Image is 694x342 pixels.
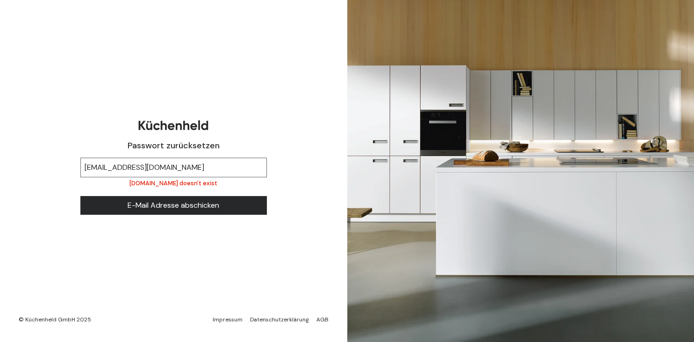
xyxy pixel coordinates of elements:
[129,179,217,187] small: [DOMAIN_NAME] doesn't exist
[19,316,91,323] div: © Küchenheld GmbH 2025
[138,120,208,130] img: Kuechenheld logo
[80,139,267,152] h1: Passwort zurücksetzen
[250,316,309,323] a: Datenschutzerklärung
[128,200,219,211] span: E-Mail Adresse abschicken
[316,316,329,323] a: AGB
[80,158,267,177] input: Geben Sie bitte Ihre E-Mail Adresse ein
[213,316,243,323] a: Impressum
[80,196,267,215] button: E-Mail Adresse abschicken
